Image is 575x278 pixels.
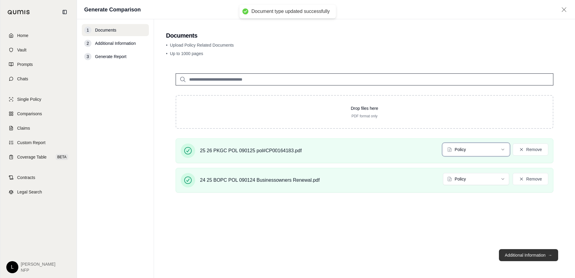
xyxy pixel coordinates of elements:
[4,185,73,199] a: Legal Search
[170,51,203,56] span: Up to 1000 pages
[186,105,543,111] p: Drop files here
[170,43,234,48] span: Upload Policy Related Documents
[4,58,73,71] a: Prompts
[4,43,73,57] a: Vault
[186,114,543,119] p: PDF format only
[4,150,73,164] a: Coverage TableBETA
[17,189,42,195] span: Legal Search
[166,31,563,40] h2: Documents
[21,267,55,273] span: NFP
[17,111,42,117] span: Comparisons
[6,261,18,273] div: L
[4,136,73,149] a: Custom Report
[21,261,55,267] span: [PERSON_NAME]
[84,40,91,47] div: 2
[166,43,168,48] span: •
[17,154,47,160] span: Coverage Table
[17,76,28,82] span: Chats
[200,177,320,184] span: 24 25 BOPC POL 090124 Businessowners Renewal.pdf
[4,107,73,120] a: Comparisons
[17,96,41,102] span: Single Policy
[95,54,126,60] span: Generate Report
[513,173,548,185] button: Remove
[56,154,68,160] span: BETA
[251,8,330,15] div: Document type updated successfully
[548,252,552,258] span: →
[17,125,30,131] span: Claims
[4,72,73,85] a: Chats
[513,144,548,156] button: Remove
[95,27,116,33] span: Documents
[84,5,141,14] h1: Generate Comparison
[95,40,136,46] span: Additional Information
[84,53,91,60] div: 3
[4,122,73,135] a: Claims
[166,51,168,56] span: •
[17,140,45,146] span: Custom Report
[8,10,30,14] img: Qumis Logo
[60,7,69,17] button: Collapse sidebar
[17,32,28,39] span: Home
[499,249,558,261] button: Additional Information→
[4,29,73,42] a: Home
[84,26,91,34] div: 1
[17,47,26,53] span: Vault
[17,175,35,181] span: Contracts
[17,61,33,67] span: Prompts
[200,147,302,154] span: 25 26 PKGC POL 090125 pol#CP00164183.pdf
[4,93,73,106] a: Single Policy
[4,171,73,184] a: Contracts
